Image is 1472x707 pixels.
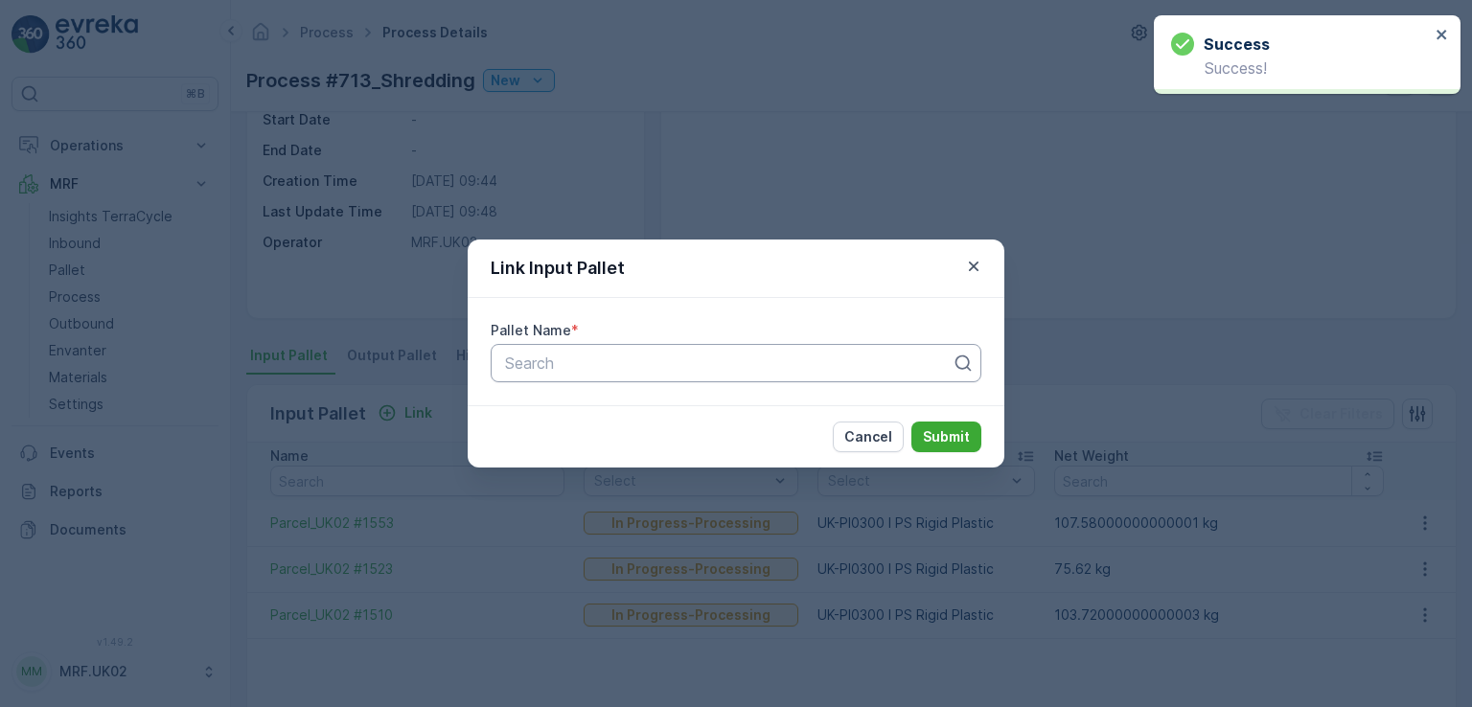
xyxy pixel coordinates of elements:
[1204,33,1270,56] h3: Success
[844,427,892,446] p: Cancel
[1436,27,1449,45] button: close
[491,255,625,282] p: Link Input Pallet
[923,427,970,446] p: Submit
[1171,59,1430,77] p: Success!
[491,322,571,338] label: Pallet Name
[833,422,904,452] button: Cancel
[505,352,952,375] p: Search
[911,422,981,452] button: Submit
